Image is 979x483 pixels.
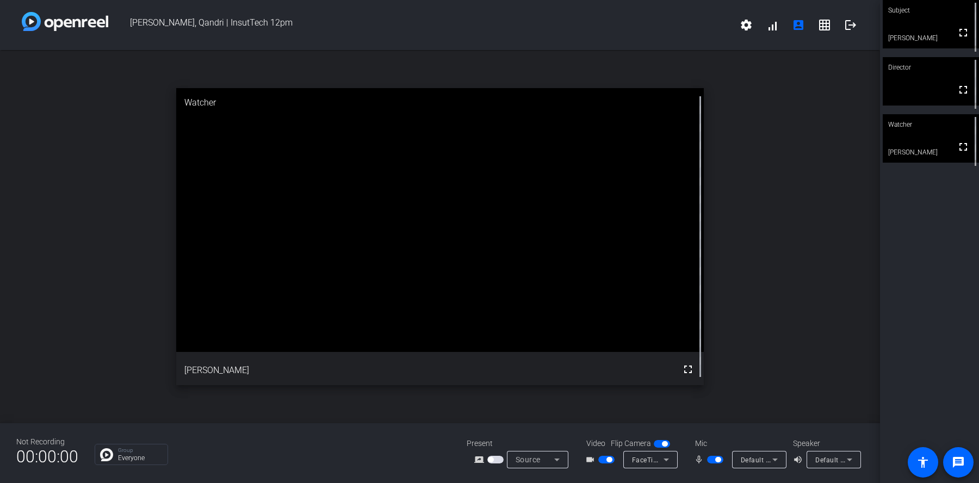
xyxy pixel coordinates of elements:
div: Director [883,57,979,78]
button: signal_cellular_alt [759,12,785,38]
div: Watcher [176,88,704,117]
mat-icon: account_box [792,18,805,32]
span: Source [516,455,541,464]
mat-icon: logout [844,18,857,32]
span: FaceTime HD Camera (2C0E:82E3) [632,455,743,464]
p: Everyone [118,455,162,461]
img: Chat Icon [100,448,113,461]
div: Not Recording [16,436,78,448]
span: Default - AirPods [741,455,795,464]
span: [PERSON_NAME], Qandri | InsutTech 12pm [108,12,733,38]
mat-icon: fullscreen [957,83,970,96]
div: Present [467,438,575,449]
mat-icon: accessibility [916,456,930,469]
div: Mic [684,438,793,449]
mat-icon: volume_up [793,453,806,466]
mat-icon: mic_none [694,453,707,466]
span: Video [586,438,605,449]
mat-icon: fullscreen [681,363,695,376]
mat-icon: fullscreen [957,140,970,153]
mat-icon: screen_share_outline [474,453,487,466]
img: white-gradient.svg [22,12,108,31]
mat-icon: fullscreen [957,26,970,39]
div: Speaker [793,438,858,449]
p: Group [118,448,162,453]
span: 00:00:00 [16,443,78,470]
span: Default - AirPods [815,455,870,464]
mat-icon: grid_on [818,18,831,32]
mat-icon: message [952,456,965,469]
div: Watcher [883,114,979,135]
mat-icon: videocam_outline [585,453,598,466]
span: Flip Camera [611,438,651,449]
mat-icon: settings [740,18,753,32]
